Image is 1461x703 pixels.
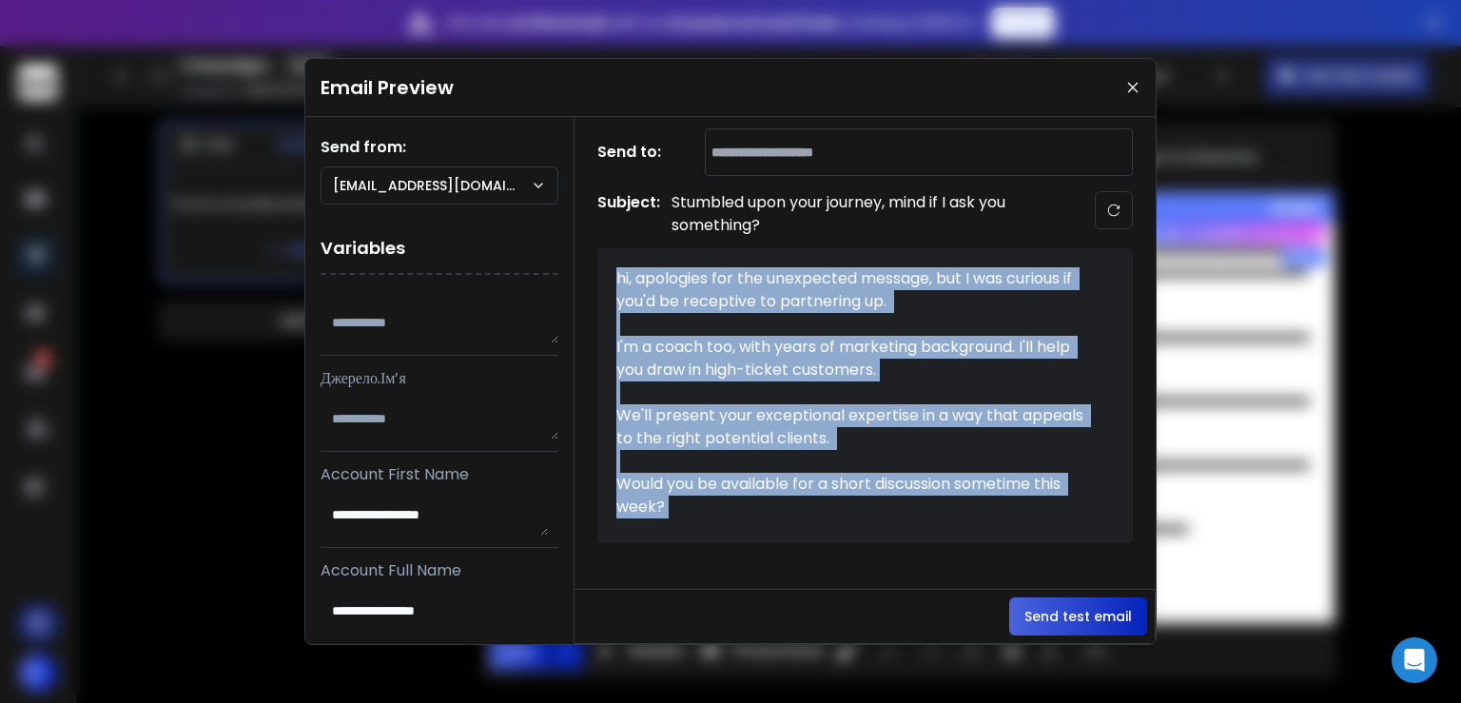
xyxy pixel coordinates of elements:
[321,367,558,390] p: Джерело.Ім’я
[597,191,660,237] h1: Subject:
[616,267,1092,524] div: hi, apologies for the unexpected message, but I was curious if you'd be receptive to partnering u...
[333,176,531,195] p: [EMAIL_ADDRESS][DOMAIN_NAME]
[321,74,454,101] h1: Email Preview
[1009,597,1147,635] button: Send test email
[1392,637,1437,683] div: Open Intercom Messenger
[321,136,558,159] h1: Send from:
[321,224,558,275] h1: Variables
[597,141,673,164] h1: Send to:
[321,559,558,582] p: Account Full Name
[672,191,1052,237] p: Stumbled upon your journey, mind if I ask you something?
[321,463,558,486] p: Account First Name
